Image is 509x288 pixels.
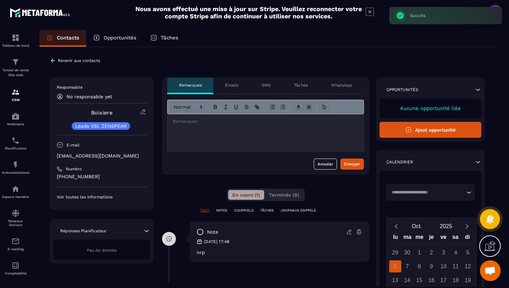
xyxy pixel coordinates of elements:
p: E-mail [66,142,80,148]
div: 30 [401,246,413,259]
button: Open months overlay [402,220,431,232]
div: di [461,232,473,244]
button: Ajout opportunité [379,122,481,138]
p: Tâches [294,82,308,88]
a: emailemailE-mailing [2,232,29,256]
input: Search for option [389,189,465,196]
p: E-mailing [2,247,29,251]
button: Envoyer [340,159,364,170]
p: Voir toutes les informations [57,194,146,200]
div: 6 [389,260,401,272]
div: me [413,232,426,244]
div: 17 [438,274,450,286]
div: 16 [426,274,438,286]
a: formationformationTunnel de vente Site web [2,53,29,83]
div: 4 [450,246,462,259]
div: 12 [462,260,474,272]
button: Previous month [390,222,402,231]
div: 3 [438,246,450,259]
a: formationformationCRM [2,83,29,107]
div: ma [402,232,414,244]
div: 7 [401,260,413,272]
div: 18 [450,274,462,286]
p: NOTES [216,208,227,213]
p: [EMAIL_ADDRESS][DOMAIN_NAME] [57,153,146,159]
p: Calendrier [386,159,413,165]
a: automationsautomationsAutomatisations [2,155,29,180]
span: Pas de donnée [87,248,117,253]
div: Ouvrir le chat [480,260,501,281]
img: logo [10,6,72,19]
p: [DATE] 17:48 [204,239,229,244]
p: TÂCHES [260,208,274,213]
p: [PHONE_NUMBER] [57,173,146,180]
a: schedulerschedulerPlanificateur [2,131,29,155]
p: Remarques [179,82,202,88]
p: Numéro [66,166,82,172]
img: automations [11,161,20,169]
p: nrp [197,250,362,255]
p: Revenir aux contacts [58,58,100,63]
p: Tableau de bord [2,44,29,47]
p: SMS [262,82,271,88]
button: En cours (1) [228,190,264,200]
div: 11 [450,260,462,272]
img: formation [11,88,20,96]
p: Opportunités [386,87,418,92]
div: lu [390,232,402,244]
p: No responsable yet [66,94,112,99]
img: automations [11,112,20,120]
button: Annuler [314,159,337,170]
div: 19 [462,274,474,286]
a: Tâches [143,30,185,47]
img: formation [11,34,20,42]
button: Next month [461,222,473,231]
a: Opportunités [86,30,143,47]
div: 15 [413,274,426,286]
a: Boixiere [91,109,113,116]
div: 14 [401,274,413,286]
img: social-network [11,209,20,217]
div: Search for option [386,184,474,200]
a: formationformationTableau de bord [2,28,29,53]
p: Opportunités [104,35,136,41]
div: 8 [413,260,426,272]
p: CRM [2,98,29,102]
p: Espace membre [2,195,29,199]
p: Leads VSL ZENSPEAK [75,124,127,128]
p: Webinaire [2,122,29,126]
p: Responsable [57,84,146,90]
div: ve [437,232,449,244]
p: Tâches [161,35,178,41]
p: Aucune opportunité liée [386,105,474,111]
div: 13 [389,274,401,286]
button: Terminés (8) [265,190,303,200]
p: TOUT [200,208,209,213]
p: note [207,229,218,235]
a: automationsautomationsEspace membre [2,180,29,204]
p: Contacts [57,35,79,41]
p: Réponses Planificateur [60,228,107,234]
div: 10 [438,260,450,272]
div: je [426,232,438,244]
div: 5 [462,246,474,259]
a: social-networksocial-networkRéseaux Sociaux [2,204,29,232]
div: 2 [426,246,438,259]
div: 29 [389,246,401,259]
p: Automatisations [2,171,29,174]
img: automations [11,185,20,193]
p: Réseaux Sociaux [2,219,29,227]
img: accountant [11,261,20,270]
a: automationsautomationsWebinaire [2,107,29,131]
p: JOURNAUX D'APPELS [280,208,316,213]
div: Envoyer [344,161,360,168]
div: sa [449,232,462,244]
a: accountantaccountantComptabilité [2,256,29,280]
span: Terminés (8) [269,192,299,198]
h2: Nous avons effectué une mise à jour sur Stripe. Veuillez reconnecter votre compte Stripe afin de ... [135,5,362,20]
img: scheduler [11,136,20,145]
p: Tunnel de vente Site web [2,68,29,78]
span: En cours (1) [232,192,260,198]
p: COURRIELS [234,208,253,213]
img: formation [11,58,20,66]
